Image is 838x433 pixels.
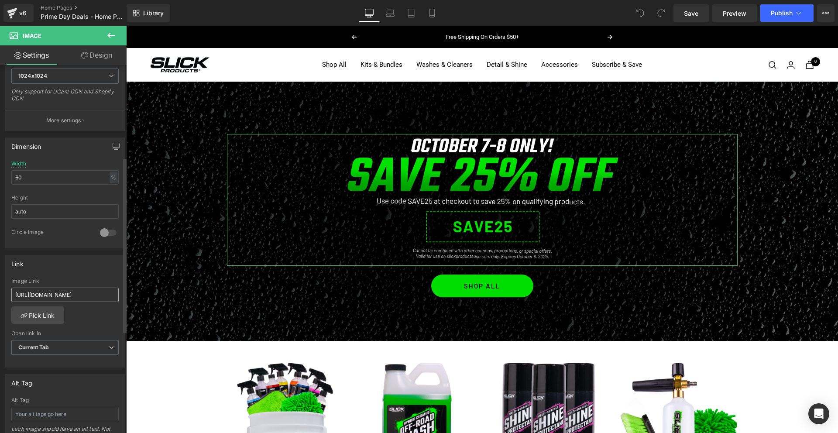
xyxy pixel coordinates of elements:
button: Publish [760,4,814,22]
div: Open link In [11,330,119,337]
button: Undo [632,4,649,22]
span: Preview [723,9,746,18]
button: More settings [5,110,125,131]
a: Pick Link [11,306,64,324]
button: More [817,4,835,22]
a: Preview [712,4,757,22]
input: auto [11,204,119,219]
div: Image Link [11,278,119,284]
span: Library [143,9,164,17]
p: More settings [46,117,81,124]
a: Desktop [359,4,380,22]
a: Tablet [401,4,422,22]
div: Alt Tag [11,397,119,403]
b: Current Tab [18,344,49,351]
a: v6 [3,4,34,22]
input: Your alt tags go here [11,407,119,421]
button: Redo [653,4,670,22]
div: Only support for UCare CDN and Shopify CDN [11,88,119,108]
a: Design [65,45,128,65]
div: Dimension [11,138,41,150]
a: Laptop [380,4,401,22]
div: Height [11,195,119,201]
a: Mobile [422,4,443,22]
div: v6 [17,7,28,19]
b: 1024x1024 [18,72,47,79]
input: https://your-shop.myshopify.com [11,288,119,302]
span: Prime Day Deals - Home Page [41,13,124,20]
div: Link [11,255,24,268]
a: New Library [127,4,170,22]
div: Alt Tag [11,375,32,387]
div: Width [11,161,26,167]
div: % [110,172,117,183]
a: Home Pages [41,4,141,11]
div: Open Intercom Messenger [808,403,829,424]
span: Save [684,9,698,18]
span: Image [23,32,41,39]
input: auto [11,170,119,185]
span: Publish [771,10,793,17]
div: Circle Image [11,229,91,238]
